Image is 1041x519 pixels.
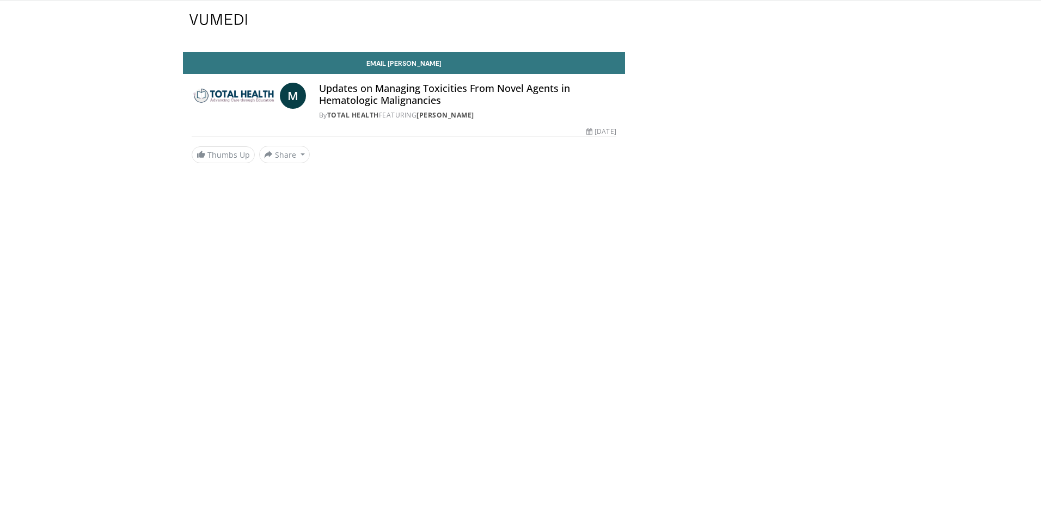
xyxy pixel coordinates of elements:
a: Total Health [327,110,379,120]
div: By FEATURING [319,110,616,120]
a: M [280,83,306,109]
a: [PERSON_NAME] [417,110,474,120]
div: [DATE] [586,127,616,137]
img: VuMedi Logo [189,14,247,25]
h4: Updates on Managing Toxicities From Novel Agents in Hematologic Malignancies [319,83,616,106]
img: Total Health [192,83,275,109]
a: Thumbs Up [192,146,255,163]
button: Share [259,146,310,163]
a: Email [PERSON_NAME] [183,52,625,74]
